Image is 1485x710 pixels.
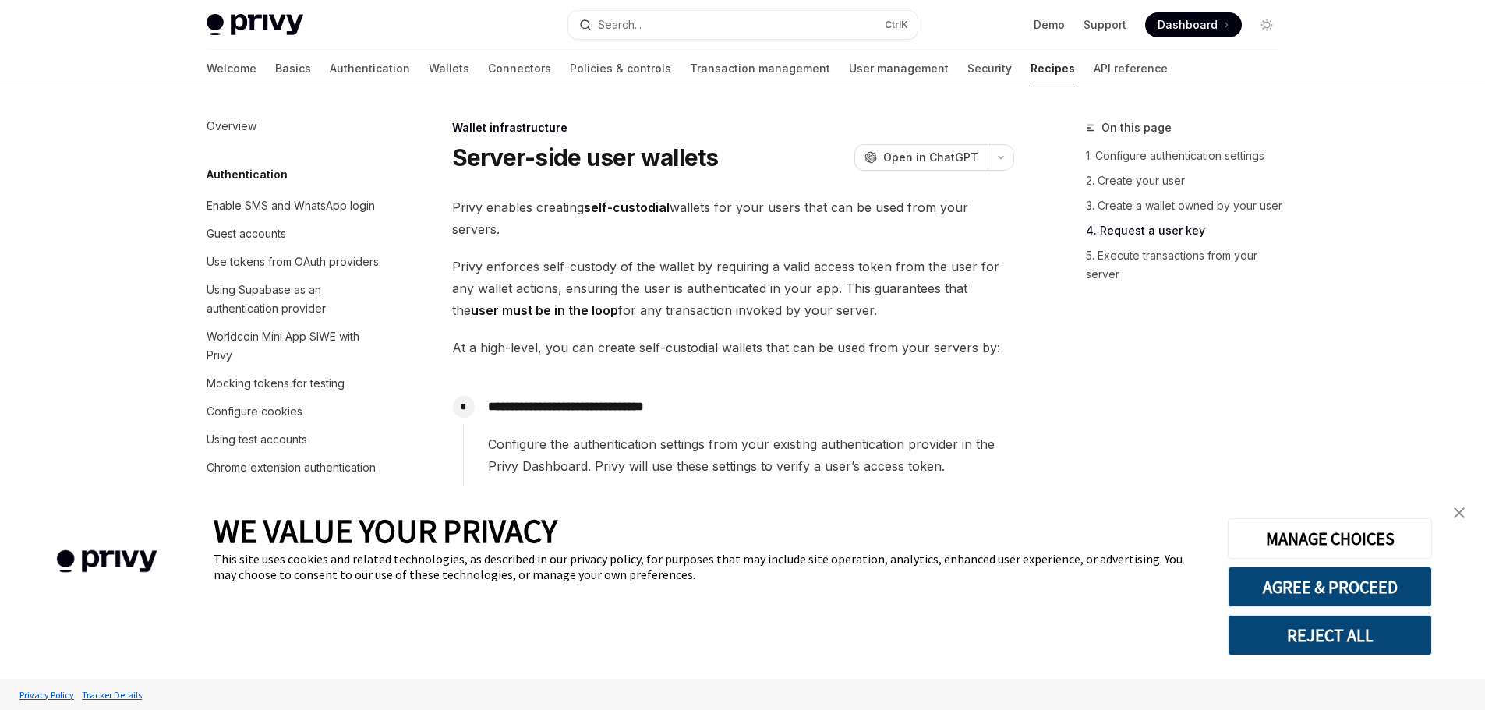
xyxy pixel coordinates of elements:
img: company logo [23,528,190,595]
img: light logo [207,14,303,36]
a: Mocking tokens for testing [194,369,394,397]
a: Chrome extension authentication [194,454,394,482]
a: close banner [1444,497,1475,528]
a: Support [1084,17,1126,33]
span: At a high-level, you can create self-custodial wallets that can be used from your servers by: [452,337,1014,359]
a: Connectors [488,50,551,87]
div: Worldcoin Mini App SIWE with Privy [207,327,384,365]
a: 1. Configure authentication settings [1086,143,1292,168]
span: On this page [1101,118,1172,137]
a: Authentication [330,50,410,87]
a: API reference [1094,50,1168,87]
a: 3. Create a wallet owned by your user [1086,193,1292,218]
button: Toggle dark mode [1254,12,1279,37]
a: Tracker Details [78,681,146,708]
button: Open search [568,11,918,39]
div: Enable SMS and WhatsApp login [207,196,375,215]
div: Guest accounts [207,224,286,243]
img: close banner [1454,507,1465,518]
a: Guest accounts [194,220,394,248]
div: Using Supabase as an authentication provider [207,281,384,318]
span: Ctrl K [885,19,908,31]
a: Use tokens from OAuth providers [194,248,394,276]
span: Configure the authentication settings from your existing authentication provider in the Privy Das... [488,433,1013,477]
span: Dashboard [1158,17,1218,33]
a: Using test accounts [194,426,394,454]
a: Overview [194,112,394,140]
a: Policies & controls [570,50,671,87]
a: Transaction management [690,50,830,87]
a: Security [967,50,1012,87]
h5: Authentication [207,165,288,184]
span: Privy enforces self-custody of the wallet by requiring a valid access token from the user for any... [452,256,1014,321]
button: REJECT ALL [1228,615,1432,655]
a: Basics [275,50,311,87]
div: Using test accounts [207,430,307,449]
div: Search... [598,16,642,34]
a: Enable SMS and WhatsApp login [194,192,394,220]
a: 5. Execute transactions from your server [1086,243,1292,287]
button: Open in ChatGPT [854,144,988,171]
a: Privacy Policy [16,681,78,708]
div: Use tokens from OAuth providers [207,253,379,271]
a: User management [849,50,949,87]
div: Chrome extension authentication [207,458,376,477]
strong: self-custodial [584,200,670,215]
a: Using Supabase as an authentication provider [194,276,394,323]
a: Recipes [1031,50,1075,87]
a: Worldcoin Mini App SIWE with Privy [194,323,394,369]
strong: user must be in the loop [471,302,618,318]
h1: Server-side user wallets [452,143,719,171]
a: Configure cookies [194,397,394,426]
span: WE VALUE YOUR PRIVACY [214,510,557,551]
div: Wallet infrastructure [452,120,1014,136]
a: 2. Create your user [1086,168,1292,193]
span: Privy enables creating wallets for your users that can be used from your servers. [452,196,1014,240]
button: AGREE & PROCEED [1228,567,1432,607]
a: Wallets [429,50,469,87]
a: Welcome [207,50,256,87]
div: Configure cookies [207,402,302,421]
div: This site uses cookies and related technologies, as described in our privacy policy, for purposes... [214,551,1204,582]
a: Dashboard [1145,12,1242,37]
div: Overview [207,117,256,136]
a: Demo [1034,17,1065,33]
span: Open in ChatGPT [883,150,978,165]
div: Mocking tokens for testing [207,374,345,393]
button: MANAGE CHOICES [1228,518,1432,559]
a: 4. Request a user key [1086,218,1292,243]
